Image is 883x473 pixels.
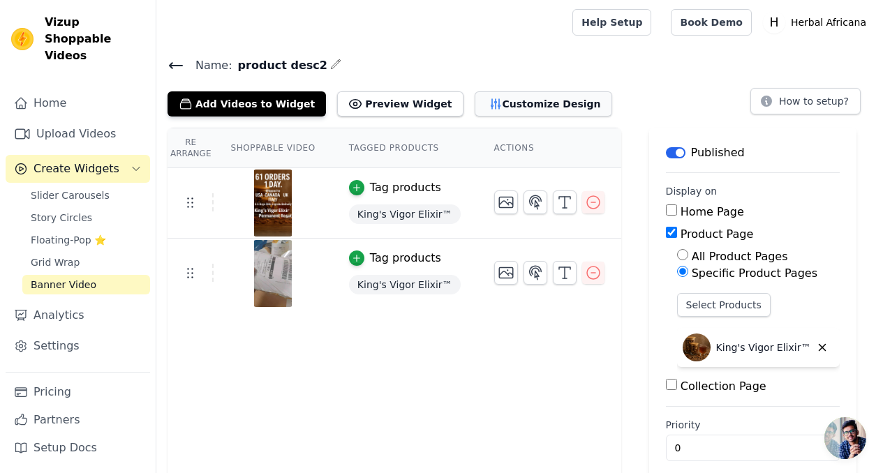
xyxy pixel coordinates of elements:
th: Tagged Products [332,128,477,168]
span: Floating-Pop ⭐ [31,233,106,247]
a: Banner Video [22,275,150,294]
button: Tag products [349,179,441,196]
button: How to setup? [750,88,861,114]
span: King's Vigor Elixir™ [349,275,461,294]
th: Re Arrange [168,128,214,168]
a: Partners [6,406,150,434]
text: H [769,15,778,29]
a: How to setup? [750,98,861,111]
p: Herbal Africana [785,10,872,35]
a: Floating-Pop ⭐ [22,230,150,250]
th: Shoppable Video [214,128,332,168]
span: Vizup Shoppable Videos [45,14,144,64]
span: Name: [184,57,232,74]
a: Slider Carousels [22,186,150,205]
label: Collection Page [681,380,766,393]
div: Tag products [370,250,441,266]
button: Change Thumbnail [494,190,518,214]
span: product desc2 [232,57,327,74]
label: Product Page [681,227,754,241]
a: Story Circles [22,208,150,227]
p: King's Vigor Elixir™ [716,340,811,354]
div: Edit Name [330,56,341,75]
label: Priority [666,418,840,432]
a: Grid Wrap [22,253,150,272]
label: Specific Product Pages [692,266,817,280]
label: Home Page [681,205,744,218]
a: Analytics [6,301,150,329]
label: All Product Pages [692,250,788,263]
button: Tag products [349,250,441,266]
th: Actions [477,128,621,168]
div: Open chat [824,417,866,459]
span: Create Widgets [34,160,119,177]
legend: Display on [666,184,718,198]
a: Book Demo [671,9,751,36]
button: Add Videos to Widget [168,91,326,117]
a: Help Setup [572,9,651,36]
img: vizup-images-30b0.jpg [253,170,292,236]
a: Pricing [6,378,150,406]
button: Select Products [677,293,771,317]
button: Customize Design [475,91,612,117]
p: Published [691,144,745,161]
button: H Herbal Africana [763,10,872,35]
span: Story Circles [31,211,92,225]
a: Settings [6,332,150,360]
a: Upload Videos [6,120,150,148]
img: King's Vigor Elixir™ [683,333,711,361]
button: Create Widgets [6,155,150,183]
a: Home [6,89,150,117]
div: Tag products [370,179,441,196]
button: Delete widget [810,336,834,359]
span: Banner Video [31,278,96,292]
button: Change Thumbnail [494,261,518,285]
span: Grid Wrap [31,255,80,269]
span: Slider Carousels [31,188,110,202]
a: Setup Docs [6,434,150,462]
img: Vizup [11,28,34,50]
button: Preview Widget [337,91,463,117]
img: vizup-images-e13a.jpg [253,240,292,307]
span: King's Vigor Elixir™ [349,204,461,224]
